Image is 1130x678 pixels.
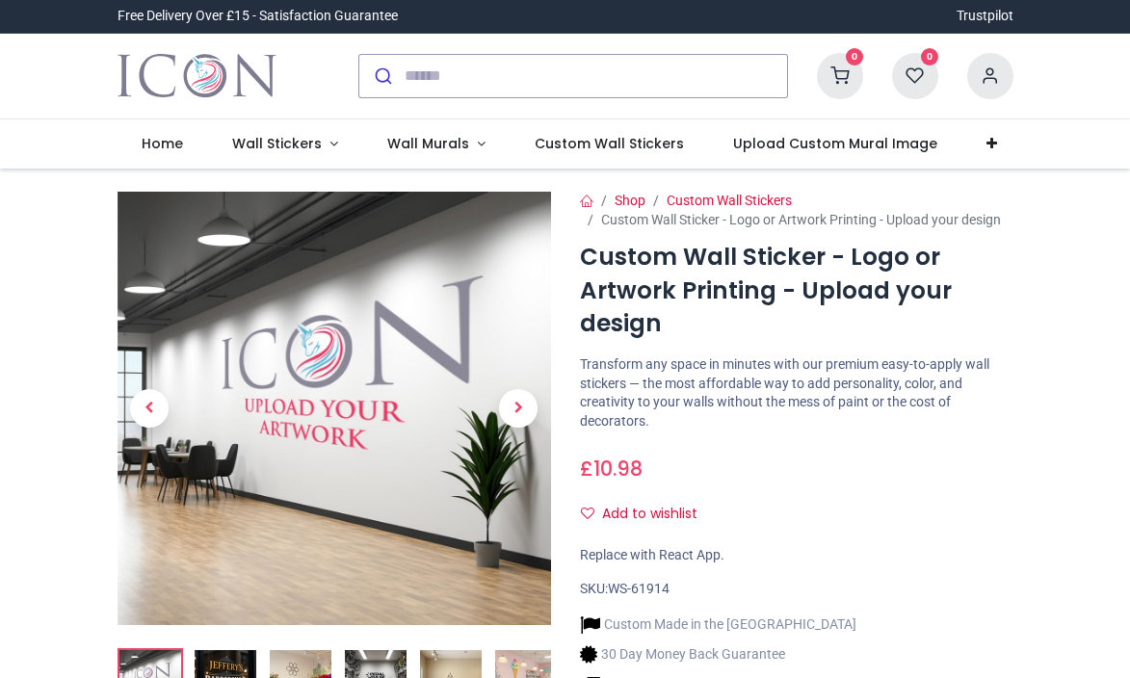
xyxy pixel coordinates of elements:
[580,546,1013,565] div: Replace with React App.
[486,257,551,561] a: Next
[846,48,864,66] sup: 0
[208,119,363,169] a: Wall Stickers
[581,507,594,520] i: Add to wishlist
[118,49,276,103] img: Icon Wall Stickers
[580,498,714,531] button: Add to wishlistAdd to wishlist
[387,134,469,153] span: Wall Murals
[608,581,670,596] span: WS-61914
[817,66,863,82] a: 0
[499,389,538,428] span: Next
[667,193,792,208] a: Custom Wall Stickers
[118,7,398,26] div: Free Delivery Over £15 - Satisfaction Guarantee
[601,212,1001,227] span: Custom Wall Sticker - Logo or Artwork Printing - Upload your design
[580,355,1013,430] p: Transform any space in minutes with our premium easy-to-apply wall stickers — the most affordable...
[535,134,684,153] span: Custom Wall Stickers
[580,614,856,635] li: Custom Made in the [GEOGRAPHIC_DATA]
[593,455,643,482] span: 10.98
[118,192,551,625] img: Custom Wall Sticker - Logo or Artwork Printing - Upload your design
[118,257,183,561] a: Previous
[580,580,1013,599] div: SKU:
[921,48,939,66] sup: 0
[359,55,405,97] button: Submit
[580,644,856,665] li: 30 Day Money Back Guarantee
[232,134,322,153] span: Wall Stickers
[892,66,938,82] a: 0
[615,193,645,208] a: Shop
[733,134,937,153] span: Upload Custom Mural Image
[118,49,276,103] a: Logo of Icon Wall Stickers
[142,134,183,153] span: Home
[362,119,510,169] a: Wall Murals
[130,389,169,428] span: Previous
[957,7,1013,26] a: Trustpilot
[580,241,1013,340] h1: Custom Wall Sticker - Logo or Artwork Printing - Upload your design
[580,455,643,482] span: £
